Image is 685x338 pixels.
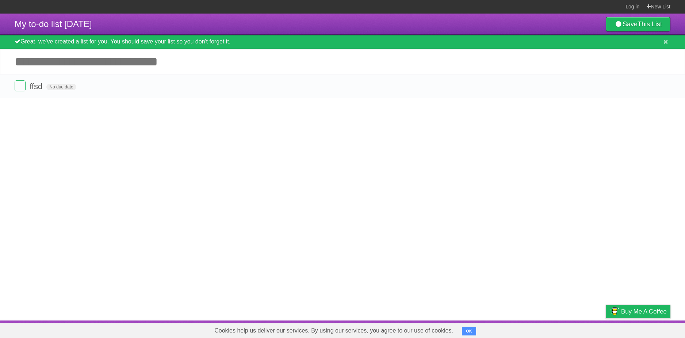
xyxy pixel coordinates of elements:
img: Buy me a coffee [609,305,619,318]
a: SaveThis List [606,17,670,31]
a: Buy me a coffee [606,305,670,318]
a: Terms [571,322,588,336]
label: Done [15,80,26,91]
a: Developers [533,322,562,336]
span: Buy me a coffee [621,305,667,318]
a: Privacy [596,322,615,336]
button: OK [462,327,476,335]
span: ffsd [30,82,44,91]
span: My to-do list [DATE] [15,19,92,29]
b: This List [638,20,662,28]
span: No due date [46,84,76,90]
a: Suggest a feature [624,322,670,336]
a: About [509,322,524,336]
span: Cookies help us deliver our services. By using our services, you agree to our use of cookies. [207,323,460,338]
